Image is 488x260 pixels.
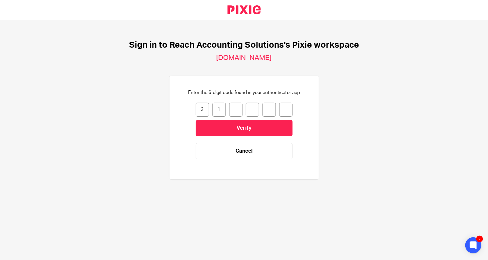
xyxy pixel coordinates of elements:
input: Verify [196,120,293,136]
h2: [DOMAIN_NAME] [216,54,272,62]
p: Enter the 6-digit code found in your authenticator app [188,89,300,96]
h1: Sign in to Reach Accounting Solutions's Pixie workspace [129,40,359,50]
div: 2 [476,236,483,242]
a: Cancel [196,143,293,159]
